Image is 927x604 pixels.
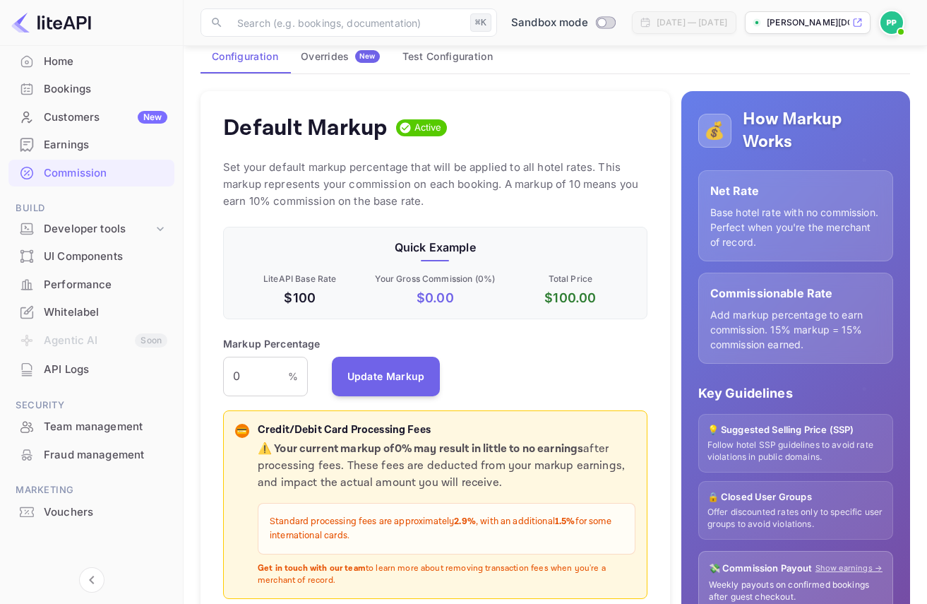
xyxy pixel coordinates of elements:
div: Home [44,54,167,70]
div: Performance [44,277,167,293]
div: Vouchers [8,499,174,526]
div: ⌘K [470,13,491,32]
a: Fraud management [8,442,174,468]
p: $ 100.00 [506,288,635,307]
p: Markup Percentage [223,336,321,351]
span: Build [8,201,174,216]
div: Developer tools [8,217,174,242]
p: Credit/Debit Card Processing Fees [258,422,635,439]
p: 💳 [237,425,247,437]
div: Whitelabel [44,304,167,321]
p: [PERSON_NAME][DOMAIN_NAME]... [767,16,849,29]
p: Offer discounted rates only to specific user groups to avoid violations. [707,507,884,531]
p: Set your default markup percentage that will be applied to all hotel rates. This markup represent... [223,159,647,210]
p: $ 0.00 [371,288,501,307]
strong: ⚠️ Your current markup of 0 % may result in little to no earnings [258,442,583,456]
div: Vouchers [44,504,167,521]
div: [DATE] — [DATE] [657,16,727,29]
a: UI Components [8,243,174,269]
div: Performance [8,271,174,299]
input: Search (e.g. bookings, documentation) [229,8,465,37]
p: $100 [235,288,365,307]
div: Developer tools [44,221,153,237]
div: Earnings [44,137,167,153]
div: Whitelabel [8,299,174,326]
p: 💡 Suggested Selling Price (SSP) [707,423,884,437]
div: API Logs [44,362,167,378]
span: Marketing [8,482,174,498]
span: Active [409,121,448,135]
div: Switch to Production mode [506,15,621,31]
a: CustomersNew [8,104,174,130]
button: Update Markup [332,357,441,396]
div: Team management [44,419,167,435]
a: Bookings [8,76,174,102]
button: Test Configuration [391,40,504,73]
button: Collapse navigation [79,567,104,593]
a: Earnings [8,131,174,158]
p: to learn more about removing transaction fees when you're a merchant of record. [258,563,635,587]
div: Overrides [301,50,380,63]
p: 💰 [704,118,725,143]
strong: Get in touch with our team [258,563,366,574]
a: Performance [8,271,174,297]
img: LiteAPI logo [11,11,91,34]
p: after processing fees. These fees are deducted from your markup earnings, and impact the actual a... [258,441,635,492]
a: Vouchers [8,499,174,525]
p: Total Price [506,273,635,285]
p: Quick Example [235,239,635,256]
div: UI Components [8,243,174,271]
p: 💸 Commission Payout [709,562,813,576]
div: API Logs [8,356,174,384]
span: New [355,52,380,61]
p: % [288,369,298,384]
span: Security [8,398,174,413]
div: Fraud management [8,442,174,469]
p: Your Gross Commission ( 0 %) [371,273,501,285]
a: Show earnings → [815,562,883,574]
div: Home [8,48,174,76]
a: Team management [8,413,174,439]
strong: 1.5% [555,516,575,528]
a: Whitelabel [8,299,174,325]
input: 0 [223,357,288,396]
a: Home [8,48,174,74]
div: Bookings [44,81,167,97]
p: 🔒 Closed User Groups [707,490,884,504]
div: Earnings [8,131,174,159]
p: Weekly payouts on confirmed bookings after guest checkout. [709,579,883,603]
h4: Default Markup [223,114,388,142]
div: CustomersNew [8,104,174,131]
div: Commission [8,160,174,187]
p: Standard processing fees are approximately , with an additional for some international cards. [270,515,623,543]
div: New [138,111,167,124]
a: Commission [8,160,174,186]
a: API Logs [8,356,174,382]
span: Sandbox mode [511,15,588,31]
strong: 2.9% [454,516,476,528]
div: Bookings [8,76,174,103]
h5: How Markup Works [743,108,893,153]
div: Commission [44,165,167,182]
div: Fraud management [44,447,167,463]
button: Configuration [201,40,289,73]
p: Add markup percentage to earn commission. 15% markup = 15% commission earned. [710,307,881,352]
div: UI Components [44,249,167,265]
div: Team management [8,413,174,441]
p: Key Guidelines [698,384,893,403]
p: LiteAPI Base Rate [235,273,365,285]
p: Commissionable Rate [710,285,881,302]
p: Net Rate [710,182,881,199]
img: Paul Peddrick [880,11,903,34]
div: Customers [44,109,167,126]
p: Follow hotel SSP guidelines to avoid rate violations in public domains. [707,439,884,463]
p: Base hotel rate with no commission. Perfect when you're the merchant of record. [710,205,881,249]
